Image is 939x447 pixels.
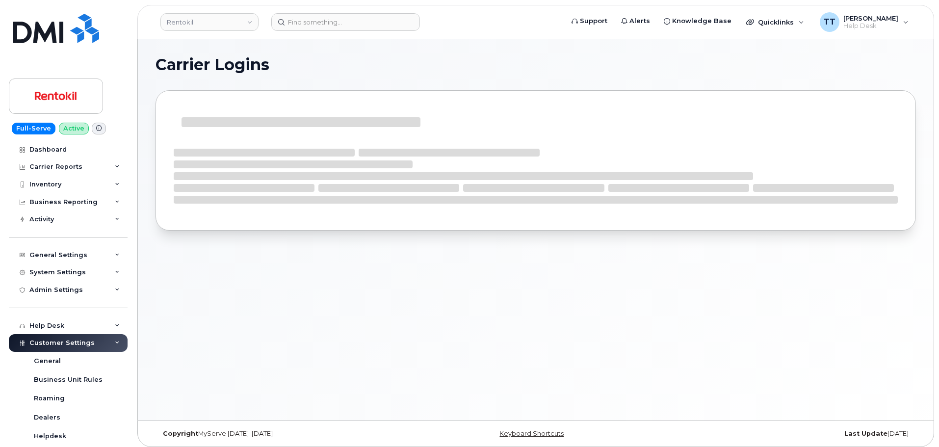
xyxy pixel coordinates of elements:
[156,430,409,438] div: MyServe [DATE]–[DATE]
[156,57,269,72] span: Carrier Logins
[163,430,198,437] strong: Copyright
[662,430,916,438] div: [DATE]
[499,430,564,437] a: Keyboard Shortcuts
[844,430,887,437] strong: Last Update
